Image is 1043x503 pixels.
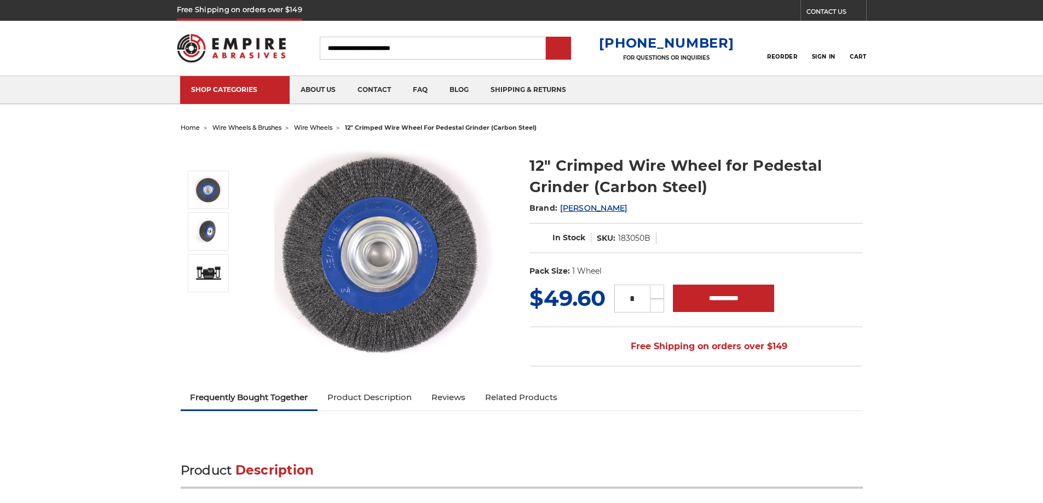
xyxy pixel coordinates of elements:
a: CONTACT US [806,5,866,21]
span: In Stock [552,233,585,242]
a: Reviews [422,385,475,409]
input: Submit [548,38,569,60]
a: shipping & returns [480,76,577,104]
img: Empire Abrasives [177,27,286,70]
span: Free Shipping on orders over $149 [604,336,787,357]
img: 12" Crimped Wire Wheel for Pedestal Grinder (Carbon Steel) [195,264,222,282]
span: Cart [850,53,866,60]
a: home [181,124,200,131]
img: 12" Crimped Wire Wheel for Pedestal Grinder [195,176,222,204]
a: Reorder [767,36,797,60]
img: 12" Crimped Wire Wheel for Pedestal Grinder 183050B [195,218,222,245]
h1: 12" Crimped Wire Wheel for Pedestal Grinder (Carbon Steel) [529,155,863,198]
a: Related Products [475,385,567,409]
dt: SKU: [597,233,615,244]
dt: Pack Size: [529,265,570,277]
span: 12" crimped wire wheel for pedestal grinder (carbon steel) [345,124,537,131]
a: Product Description [318,385,422,409]
span: $49.60 [529,285,606,311]
a: faq [402,76,439,104]
a: Frequently Bought Together [181,385,318,409]
a: [PERSON_NAME] [560,203,627,213]
a: Cart [850,36,866,60]
span: Sign In [812,53,835,60]
a: [PHONE_NUMBER] [599,35,734,51]
a: blog [439,76,480,104]
img: 12" Crimped Wire Wheel for Pedestal Grinder [274,143,493,362]
div: SHOP CATEGORIES [191,85,279,94]
span: Product [181,462,232,478]
span: Brand: [529,203,558,213]
a: wire wheels & brushes [212,124,281,131]
a: contact [347,76,402,104]
a: about us [290,76,347,104]
dd: 183050B [618,233,650,244]
span: Description [235,462,314,478]
p: FOR QUESTIONS OR INQUIRIES [599,54,734,61]
span: Reorder [767,53,797,60]
a: wire wheels [294,124,332,131]
dd: 1 Wheel [572,265,602,277]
